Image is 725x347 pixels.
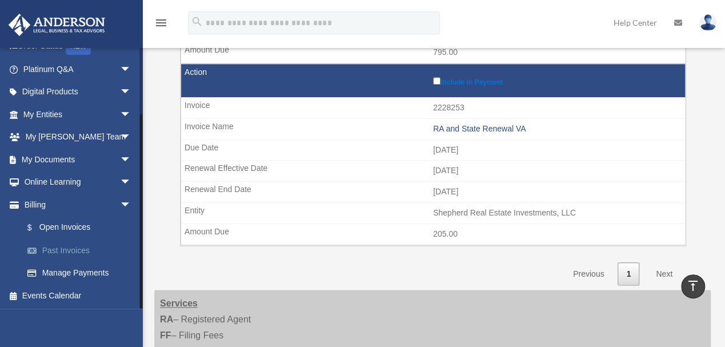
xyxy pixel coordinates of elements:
a: My Documentsarrow_drop_down [8,148,149,171]
img: Anderson Advisors Platinum Portal [5,14,109,36]
a: vertical_align_top [681,274,705,298]
a: Manage Payments [16,262,149,285]
strong: Services [160,298,198,308]
strong: FF [160,330,171,340]
i: vertical_align_top [686,279,700,293]
a: Past Invoices [16,239,149,262]
a: menu [154,20,168,30]
a: Next [647,262,681,286]
div: RA and State Renewal VA [433,124,679,134]
a: Platinum Q&Aarrow_drop_down [8,58,149,81]
td: 205.00 [181,224,685,245]
td: [DATE] [181,160,685,182]
td: 2228253 [181,97,685,119]
span: arrow_drop_down [120,126,143,149]
a: Events Calendar [8,284,149,307]
a: 1 [618,262,639,286]
strong: RA [160,314,173,324]
td: [DATE] [181,181,685,203]
img: User Pic [699,14,716,31]
a: $Open Invoices [16,216,143,240]
td: [DATE] [181,139,685,161]
td: 795.00 [181,42,685,63]
input: Include in Payment [433,77,440,85]
a: My [PERSON_NAME] Teamarrow_drop_down [8,126,149,149]
a: Online Learningarrow_drop_down [8,171,149,194]
span: $ [34,221,39,235]
a: Previous [564,262,612,286]
a: Billingarrow_drop_down [8,193,149,216]
span: arrow_drop_down [120,148,143,171]
span: arrow_drop_down [120,58,143,81]
i: search [191,15,203,28]
span: arrow_drop_down [120,103,143,126]
label: Include in Payment [433,75,679,86]
span: arrow_drop_down [120,193,143,217]
span: arrow_drop_down [120,81,143,104]
span: arrow_drop_down [120,171,143,194]
a: My Entitiesarrow_drop_down [8,103,149,126]
td: Shepherd Real Estate Investments, LLC [181,202,685,224]
i: menu [154,16,168,30]
a: Digital Productsarrow_drop_down [8,81,149,103]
